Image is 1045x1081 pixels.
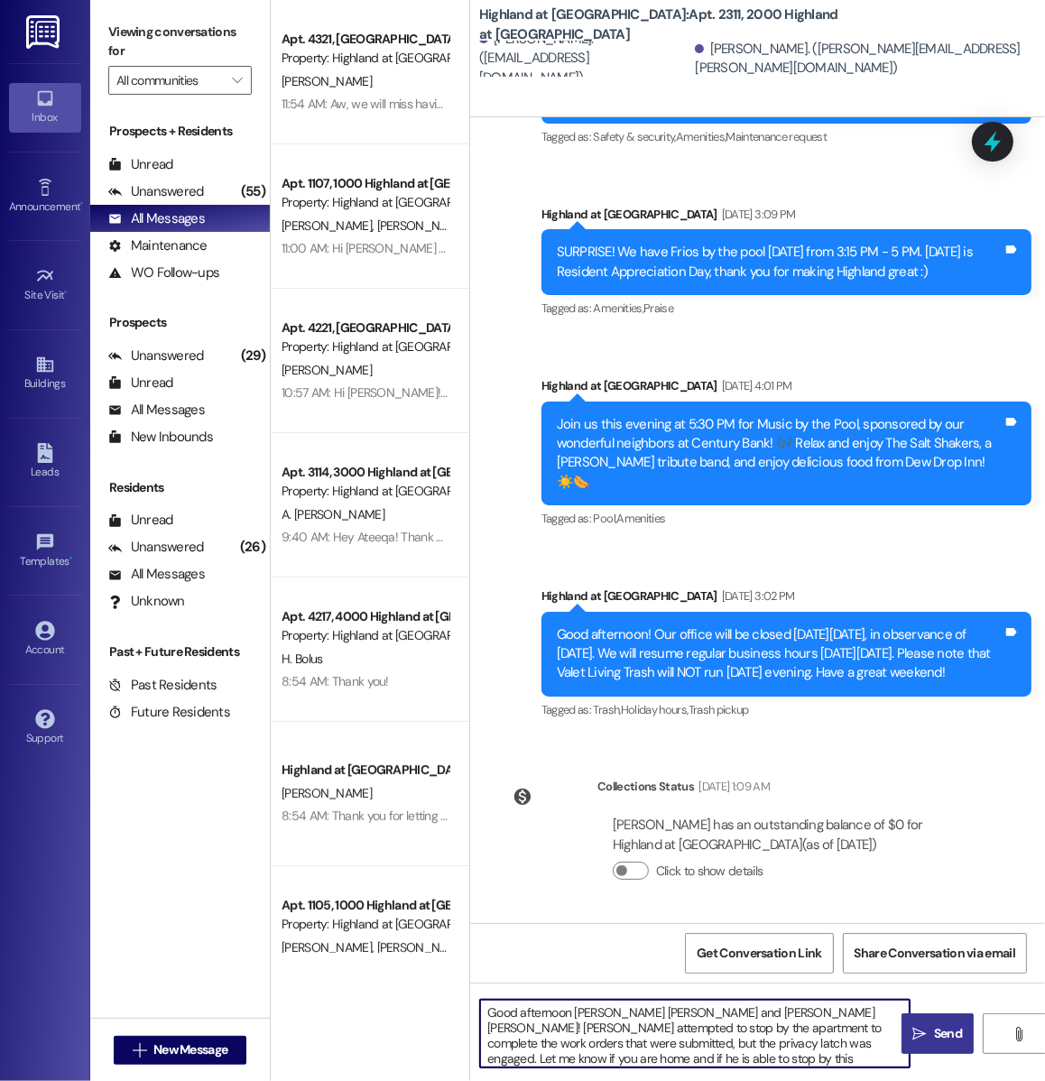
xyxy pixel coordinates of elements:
[282,651,322,667] span: H. Bolus
[108,676,217,695] div: Past Residents
[282,673,389,689] div: 8:54 AM: Thank you!
[108,401,205,420] div: All Messages
[108,236,208,255] div: Maintenance
[282,482,449,501] div: Property: Highland at [GEOGRAPHIC_DATA]
[108,703,230,722] div: Future Residents
[9,83,81,132] a: Inbox
[697,944,821,963] span: Get Conversation Link
[282,626,449,645] div: Property: Highland at [GEOGRAPHIC_DATA]
[479,30,690,88] div: [PERSON_NAME]. ([EMAIL_ADDRESS][DOMAIN_NAME])
[656,862,763,881] label: Click to show details
[232,73,242,88] i: 
[108,565,205,584] div: All Messages
[282,319,449,337] div: Apt. 4221, [GEOGRAPHIC_DATA] at [GEOGRAPHIC_DATA]
[594,702,621,717] span: Trash ,
[69,552,72,565] span: •
[616,511,665,526] span: Amenities
[689,702,749,717] span: Trash pickup
[9,704,81,753] a: Support
[108,263,219,282] div: WO Follow-ups
[9,615,81,664] a: Account
[108,374,173,393] div: Unread
[282,30,449,49] div: Apt. 4321, [GEOGRAPHIC_DATA] at [GEOGRAPHIC_DATA]
[855,944,1015,963] span: Share Conversation via email
[108,538,204,557] div: Unanswered
[541,295,1031,321] div: Tagged as:
[108,511,173,530] div: Unread
[282,915,449,934] div: Property: Highland at [GEOGRAPHIC_DATA]
[282,73,372,89] span: [PERSON_NAME]
[377,939,467,956] span: [PERSON_NAME]
[236,342,270,370] div: (29)
[694,777,770,796] div: [DATE] 1:09 AM
[9,261,81,310] a: Site Visit •
[90,642,270,661] div: Past + Future Residents
[479,5,840,44] b: Highland at [GEOGRAPHIC_DATA]: Apt. 2311, 2000 Highland at [GEOGRAPHIC_DATA]
[282,607,449,626] div: Apt. 4217, 4000 Highland at [GEOGRAPHIC_DATA]
[717,376,792,395] div: [DATE] 4:01 PM
[282,362,372,378] span: [PERSON_NAME]
[282,193,449,212] div: Property: Highland at [GEOGRAPHIC_DATA]
[282,217,377,234] span: [PERSON_NAME]
[541,697,1031,723] div: Tagged as:
[282,761,449,780] div: Highland at [GEOGRAPHIC_DATA]
[26,15,63,49] img: ResiDesk Logo
[717,205,796,224] div: [DATE] 3:09 PM
[116,66,223,95] input: All communities
[557,243,1003,282] div: SURPRISE! We have Frios by the pool [DATE] from 3:15 PM - 5 PM. [DATE] is Resident Appreciation D...
[108,428,213,447] div: New Inbounds
[108,155,173,174] div: Unread
[717,587,795,605] div: [DATE] 3:02 PM
[726,129,827,144] span: Maintenance request
[480,1000,910,1067] textarea: Good afternoon [PERSON_NAME] [PERSON_NAME] and [PERSON_NAME] [PERSON_NAME]! [PERSON_NAME] attempt...
[557,625,1003,683] div: Good afternoon! Our office will be closed [DATE][DATE], in observance of [DATE]. We will resume r...
[541,505,1031,531] div: Tagged as:
[9,349,81,398] a: Buildings
[541,124,1031,150] div: Tagged as:
[9,527,81,576] a: Templates •
[282,463,449,482] div: Apt. 3114, 3000 Highland at [GEOGRAPHIC_DATA]
[621,702,689,717] span: Holiday hours ,
[133,1043,146,1058] i: 
[282,896,449,915] div: Apt. 1105, 1000 Highland at [GEOGRAPHIC_DATA]
[153,1040,227,1059] span: New Message
[282,506,384,522] span: A. [PERSON_NAME]
[613,816,972,855] div: [PERSON_NAME] has an outstanding balance of $0 for Highland at [GEOGRAPHIC_DATA] (as of [DATE])
[282,337,449,356] div: Property: Highland at [GEOGRAPHIC_DATA]
[282,939,377,956] span: [PERSON_NAME]
[843,933,1027,974] button: Share Conversation via email
[541,205,1031,230] div: Highland at [GEOGRAPHIC_DATA]
[108,592,185,611] div: Unknown
[685,933,833,974] button: Get Conversation Link
[236,533,270,561] div: (26)
[282,808,487,824] div: 8:54 AM: Thank you for letting us know!
[90,478,270,497] div: Residents
[108,182,204,201] div: Unanswered
[9,438,81,486] a: Leads
[236,178,270,206] div: (55)
[557,415,1003,493] div: Join us this evening at 5:30 PM for Music by the Pool, sponsored by our wonderful neighbors at Ce...
[114,1036,247,1065] button: New Message
[594,300,644,316] span: Amenities ,
[934,1024,962,1043] span: Send
[902,1013,974,1054] button: Send
[676,129,726,144] span: Amenities ,
[282,49,449,68] div: Property: Highland at [GEOGRAPHIC_DATA]
[282,174,449,193] div: Apt. 1107, 1000 Highland at [GEOGRAPHIC_DATA]
[65,286,68,299] span: •
[108,209,205,228] div: All Messages
[541,587,1031,612] div: Highland at [GEOGRAPHIC_DATA]
[913,1027,927,1041] i: 
[90,313,270,332] div: Prospects
[643,300,673,316] span: Praise
[282,785,372,801] span: [PERSON_NAME]
[594,511,617,526] span: Pool ,
[695,40,1031,79] div: [PERSON_NAME]. ([PERSON_NAME][EMAIL_ADDRESS][PERSON_NAME][DOMAIN_NAME])
[541,376,1031,402] div: Highland at [GEOGRAPHIC_DATA]
[377,217,467,234] span: [PERSON_NAME]
[90,122,270,141] div: Prospects + Residents
[597,777,694,796] div: Collections Status
[1012,1027,1025,1041] i: 
[108,18,252,66] label: Viewing conversations for
[594,129,676,144] span: Safety & security ,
